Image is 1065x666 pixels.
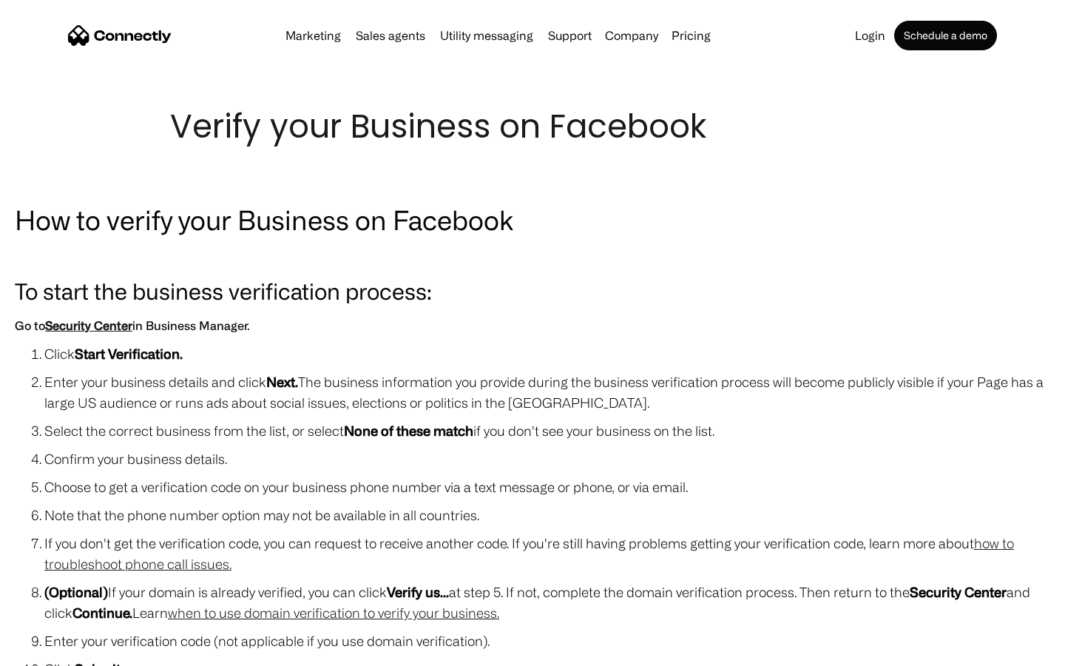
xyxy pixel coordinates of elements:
h6: Go to in Business Manager. [15,315,1050,336]
div: Company [605,25,658,46]
h1: Verify your Business on Facebook [170,104,895,149]
strong: Verify us... [387,585,449,599]
a: Sales agents [350,30,431,41]
a: Login [849,30,891,41]
p: ‍ [15,246,1050,266]
strong: Continue. [72,605,132,620]
h2: How to verify your Business on Facebook [15,201,1050,238]
h3: To start the business verification process: [15,274,1050,308]
li: Confirm your business details. [44,448,1050,469]
li: Choose to get a verification code on your business phone number via a text message or phone, or v... [44,477,1050,497]
li: Enter your business details and click The business information you provide during the business ve... [44,371,1050,413]
a: when to use domain verification to verify your business. [168,605,499,620]
li: If your domain is already verified, you can click at step 5. If not, complete the domain verifica... [44,582,1050,623]
strong: Start Verification. [75,346,183,361]
li: Select the correct business from the list, or select if you don't see your business on the list. [44,420,1050,441]
strong: None of these match [344,423,473,438]
li: If you don't get the verification code, you can request to receive another code. If you're still ... [44,533,1050,574]
a: Pricing [666,30,717,41]
a: Support [542,30,598,41]
li: Click [44,343,1050,364]
li: Enter your verification code (not applicable if you use domain verification). [44,630,1050,651]
a: Marketing [280,30,347,41]
strong: Next. [266,374,298,389]
strong: Security Center [910,585,1007,599]
a: Security Center [45,319,132,332]
strong: (Optional) [44,585,108,599]
a: Schedule a demo [894,21,997,50]
aside: Language selected: English [15,640,89,661]
ul: Language list [30,640,89,661]
li: Note that the phone number option may not be available in all countries. [44,505,1050,525]
a: Utility messaging [434,30,539,41]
